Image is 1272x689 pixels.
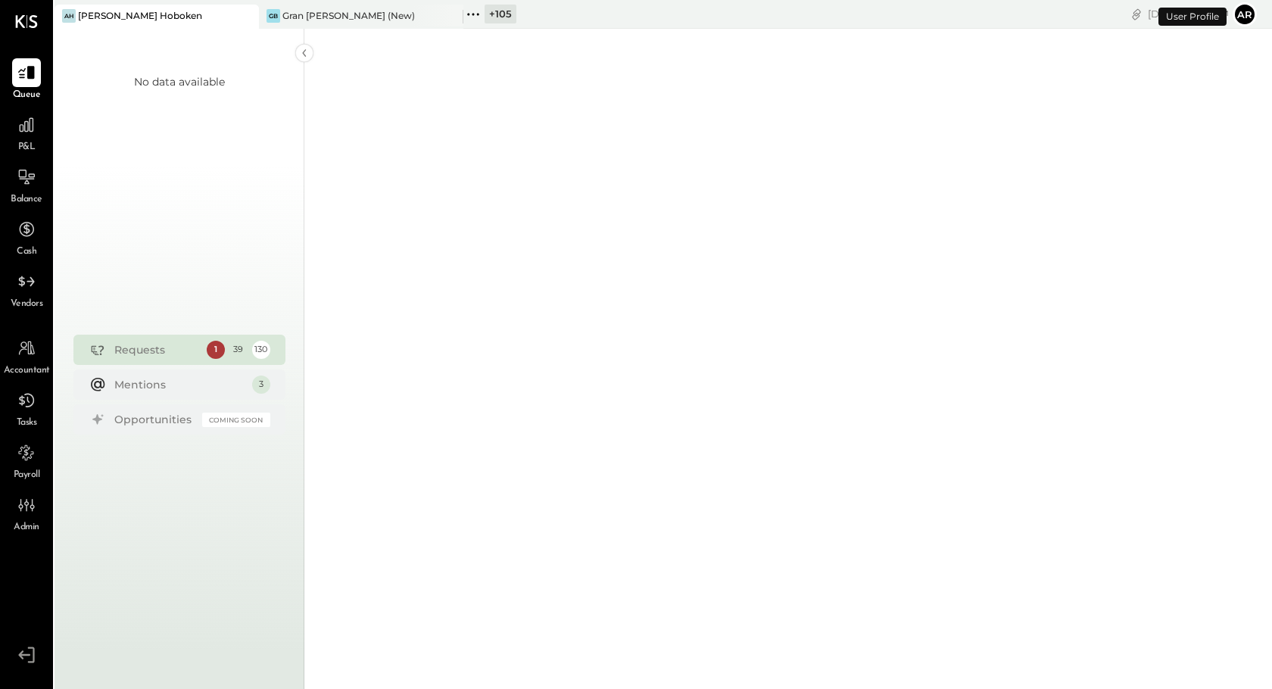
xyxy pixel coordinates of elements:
div: 3 [252,376,270,394]
div: copy link [1129,6,1144,22]
span: Cash [17,245,36,259]
div: Requests [114,342,199,357]
div: AH [62,9,76,23]
a: Payroll [1,438,52,482]
span: Payroll [14,469,40,482]
div: Coming Soon [202,413,270,427]
div: [DATE] [1148,7,1229,21]
span: Admin [14,521,39,535]
span: P&L [18,141,36,154]
span: Vendors [11,298,43,311]
div: No data available [134,74,225,89]
div: 39 [229,341,248,359]
span: Accountant [4,364,50,378]
a: Admin [1,491,52,535]
a: Balance [1,163,52,207]
div: Gran [PERSON_NAME] (New) [282,9,415,22]
div: Opportunities [114,412,195,427]
div: User Profile [1158,8,1227,26]
a: P&L [1,111,52,154]
div: [PERSON_NAME] Hoboken [78,9,202,22]
a: Queue [1,58,52,102]
span: Tasks [17,416,37,430]
button: Ar [1233,2,1257,26]
div: GB [267,9,280,23]
a: Tasks [1,386,52,430]
div: 130 [252,341,270,359]
div: Mentions [114,377,245,392]
div: 1 [207,341,225,359]
a: Vendors [1,267,52,311]
span: Queue [13,89,41,102]
div: + 105 [485,5,516,23]
a: Cash [1,215,52,259]
span: Balance [11,193,42,207]
a: Accountant [1,334,52,378]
